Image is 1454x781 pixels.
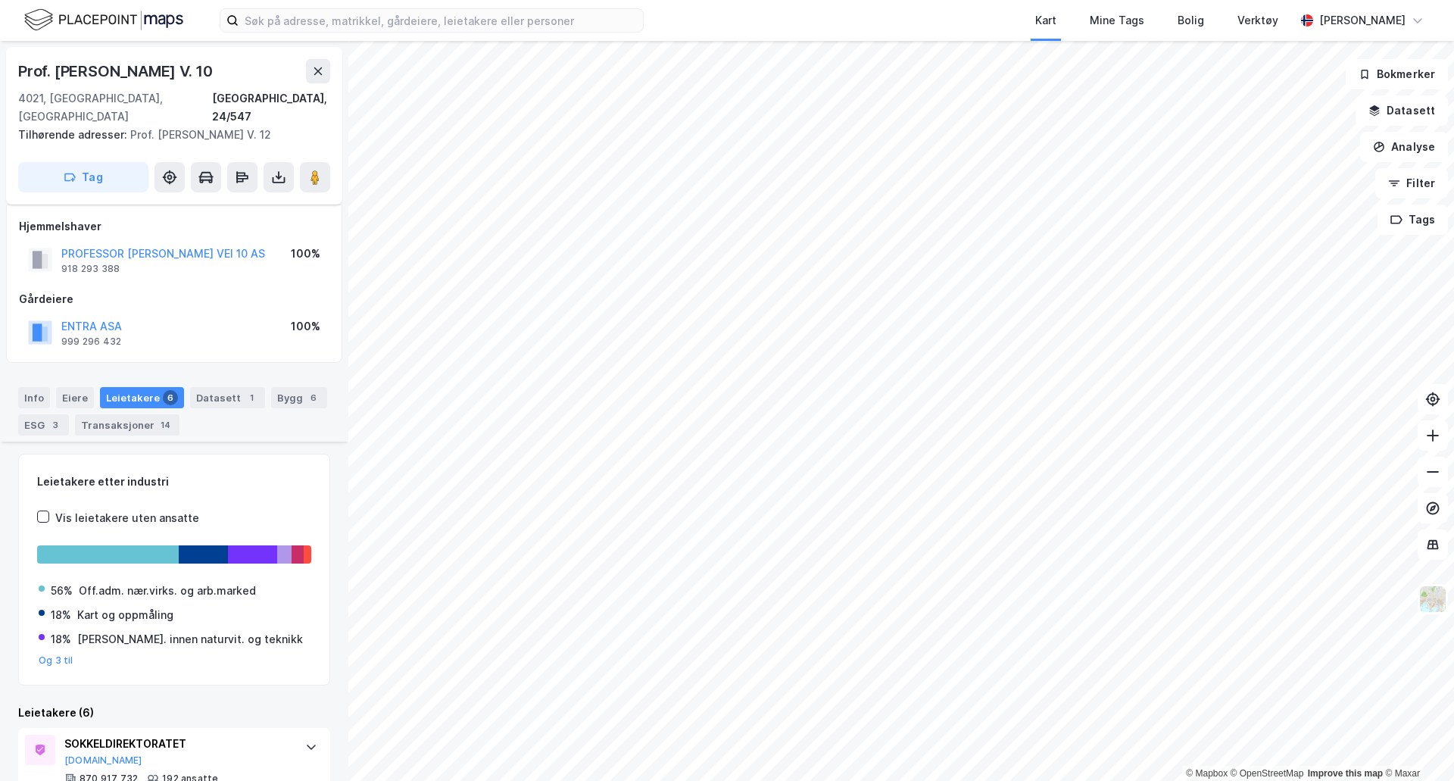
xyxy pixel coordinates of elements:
[64,754,142,767] button: [DOMAIN_NAME]
[158,417,173,433] div: 14
[18,126,318,144] div: Prof. [PERSON_NAME] V. 12
[1346,59,1448,89] button: Bokmerker
[1035,11,1056,30] div: Kart
[163,390,178,405] div: 6
[271,387,327,408] div: Bygg
[18,704,330,722] div: Leietakere (6)
[291,245,320,263] div: 100%
[48,417,63,433] div: 3
[1231,768,1304,779] a: OpenStreetMap
[18,128,130,141] span: Tilhørende adresser:
[18,162,148,192] button: Tag
[19,290,329,308] div: Gårdeiere
[51,630,71,648] div: 18%
[79,582,256,600] div: Off.adm. nær.virks. og arb.marked
[61,336,121,348] div: 999 296 432
[77,630,303,648] div: [PERSON_NAME]. innen naturvit. og teknikk
[51,582,73,600] div: 56%
[56,387,94,408] div: Eiere
[1319,11,1406,30] div: [PERSON_NAME]
[61,263,120,275] div: 918 293 388
[1378,708,1454,781] iframe: Chat Widget
[291,317,320,336] div: 100%
[18,414,69,436] div: ESG
[1308,768,1383,779] a: Improve this map
[37,473,311,491] div: Leietakere etter industri
[1378,708,1454,781] div: Kontrollprogram for chat
[18,387,50,408] div: Info
[1186,768,1228,779] a: Mapbox
[1237,11,1278,30] div: Verktøy
[75,414,179,436] div: Transaksjoner
[212,89,330,126] div: [GEOGRAPHIC_DATA], 24/547
[1356,95,1448,126] button: Datasett
[1375,168,1448,198] button: Filter
[39,654,73,667] button: Og 3 til
[1418,585,1447,614] img: Z
[306,390,321,405] div: 6
[18,89,212,126] div: 4021, [GEOGRAPHIC_DATA], [GEOGRAPHIC_DATA]
[18,59,216,83] div: Prof. [PERSON_NAME] V. 10
[244,390,259,405] div: 1
[239,9,643,32] input: Søk på adresse, matrikkel, gårdeiere, leietakere eller personer
[77,606,173,624] div: Kart og oppmåling
[1378,205,1448,235] button: Tags
[51,606,71,624] div: 18%
[1090,11,1144,30] div: Mine Tags
[190,387,265,408] div: Datasett
[64,735,290,753] div: SOKKELDIREKTORATET
[1360,132,1448,162] button: Analyse
[100,387,184,408] div: Leietakere
[55,509,199,527] div: Vis leietakere uten ansatte
[1178,11,1204,30] div: Bolig
[19,217,329,236] div: Hjemmelshaver
[24,7,183,33] img: logo.f888ab2527a4732fd821a326f86c7f29.svg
